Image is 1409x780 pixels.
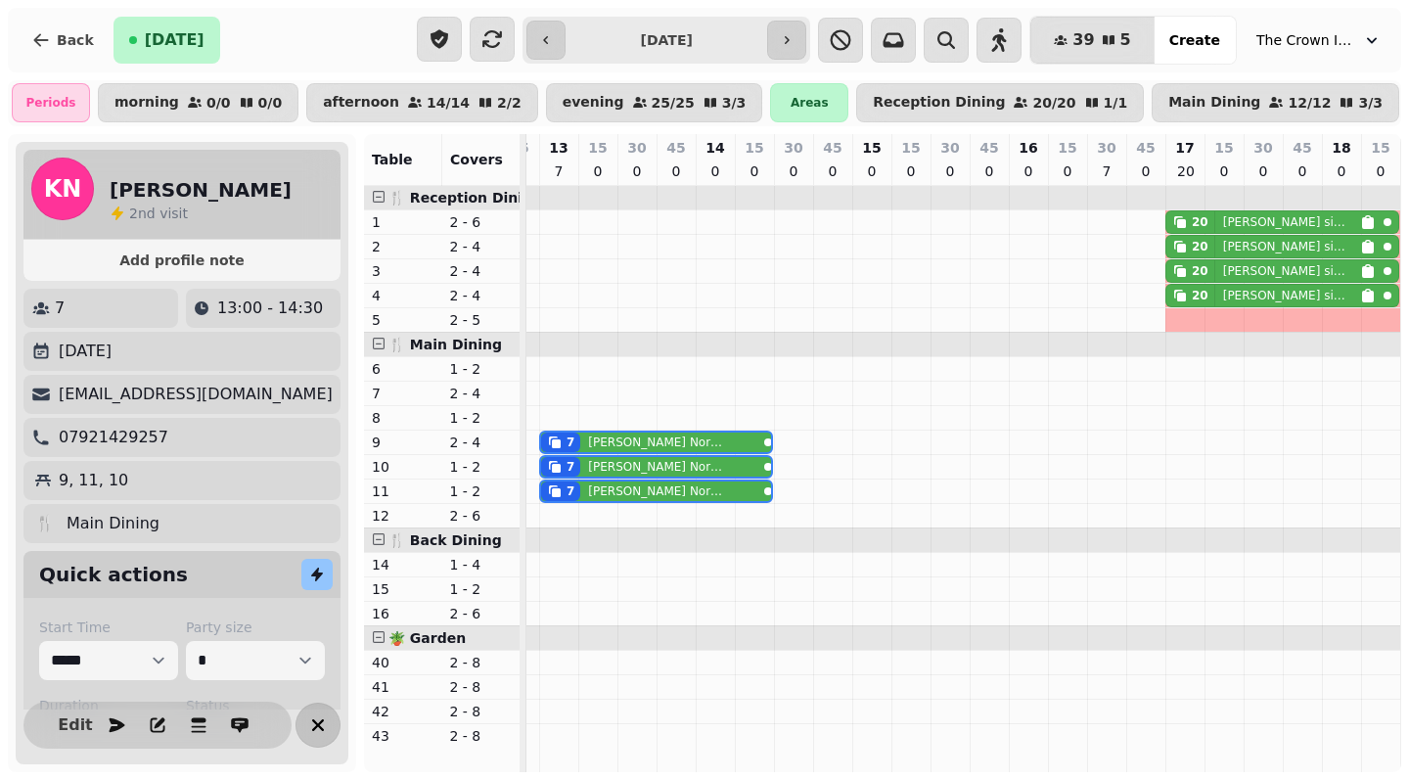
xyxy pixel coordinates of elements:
[450,359,513,379] p: 1 - 2
[705,138,724,158] p: 14
[1060,161,1075,181] p: 0
[652,96,695,110] p: 25 / 25
[372,212,434,232] p: 1
[388,532,502,548] span: 🍴 Back Dining
[629,161,645,181] p: 0
[567,483,574,499] div: 7
[940,138,959,158] p: 30
[1019,138,1037,158] p: 16
[590,161,606,181] p: 0
[98,83,298,122] button: morning0/00/0
[1223,288,1351,303] p: [PERSON_NAME] sinner
[1255,161,1271,181] p: 0
[450,384,513,403] p: 2 - 4
[666,138,685,158] p: 45
[1175,138,1194,158] p: 17
[59,469,128,492] p: 9, 11, 10
[206,96,231,110] p: 0 / 0
[372,726,434,746] p: 43
[450,261,513,281] p: 2 - 4
[1192,288,1208,303] div: 20
[1021,161,1036,181] p: 0
[1214,138,1233,158] p: 15
[1216,161,1232,181] p: 0
[372,653,434,672] p: 40
[12,83,90,122] div: Periods
[1373,161,1388,181] p: 0
[1358,96,1383,110] p: 3 / 3
[1371,138,1389,158] p: 15
[450,237,513,256] p: 2 - 4
[784,138,802,158] p: 30
[1293,138,1311,158] p: 45
[110,176,292,204] h2: [PERSON_NAME]
[1177,161,1193,181] p: 20
[450,555,513,574] p: 1 - 4
[1072,32,1094,48] span: 39
[1223,239,1351,254] p: [PERSON_NAME] sinner
[981,161,997,181] p: 0
[59,383,333,406] p: [EMAIL_ADDRESS][DOMAIN_NAME]
[138,206,159,221] span: nd
[372,152,413,167] span: Table
[372,286,434,305] p: 4
[450,677,513,697] p: 2 - 8
[450,310,513,330] p: 2 - 5
[114,17,220,64] button: [DATE]
[450,286,513,305] p: 2 - 4
[186,696,325,715] label: Status
[747,161,762,181] p: 0
[903,161,919,181] p: 0
[372,506,434,526] p: 12
[129,206,138,221] span: 2
[563,95,624,111] p: evening
[588,459,731,475] p: [PERSON_NAME] Normansell
[1168,95,1260,111] p: Main Dining
[1104,96,1128,110] p: 1 / 1
[306,83,538,122] button: afternoon14/142/2
[1030,17,1154,64] button: 395
[567,459,574,475] div: 7
[549,138,568,158] p: 13
[372,237,434,256] p: 2
[862,138,881,158] p: 15
[1032,96,1075,110] p: 20 / 20
[372,702,434,721] p: 42
[588,483,731,499] p: [PERSON_NAME] Normansell
[372,677,434,697] p: 41
[372,579,434,599] p: 15
[901,138,920,158] p: 15
[59,426,168,449] p: 07921429257
[627,138,646,158] p: 30
[856,83,1144,122] button: Reception Dining20/201/1
[372,359,434,379] p: 6
[450,433,513,452] p: 2 - 4
[1192,214,1208,230] div: 20
[1099,161,1114,181] p: 7
[114,95,179,111] p: morning
[67,512,159,535] p: Main Dining
[1136,138,1155,158] p: 45
[64,717,87,733] span: Edit
[372,604,434,623] p: 16
[388,630,466,646] span: 🪴 Garden
[372,310,434,330] p: 5
[1192,263,1208,279] div: 20
[567,435,574,450] div: 7
[372,384,434,403] p: 7
[450,726,513,746] p: 2 - 8
[372,408,434,428] p: 8
[388,337,502,352] span: 🍴 Main Dining
[39,561,188,588] h2: Quick actions
[372,261,434,281] p: 3
[57,33,94,47] span: Back
[1256,30,1354,50] span: The Crown Inn
[1288,96,1331,110] p: 12 / 12
[1058,138,1076,158] p: 15
[217,297,323,320] p: 13:00 - 14:30
[497,96,522,110] p: 2 / 2
[186,618,325,637] label: Party size
[55,297,65,320] p: 7
[823,138,841,158] p: 45
[873,95,1005,111] p: Reception Dining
